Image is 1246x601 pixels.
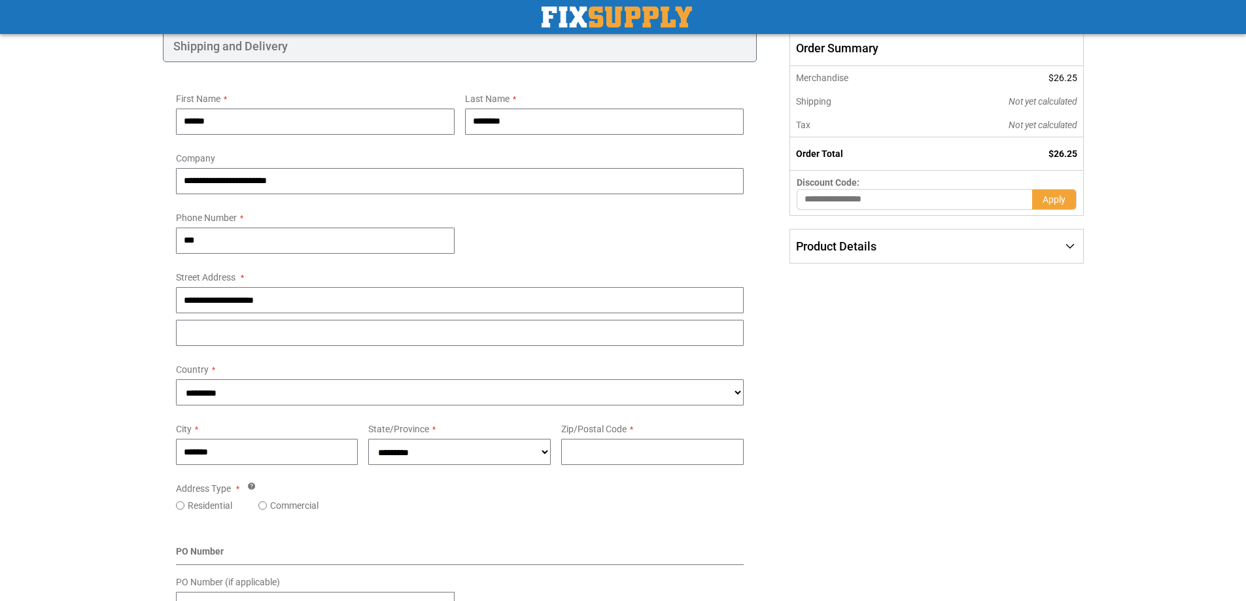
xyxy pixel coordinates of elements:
a: store logo [542,7,692,27]
th: Merchandise [790,66,920,90]
span: Company [176,153,215,163]
span: Discount Code: [797,177,859,188]
span: Apply [1043,194,1065,205]
span: Not yet calculated [1009,120,1077,130]
div: PO Number [176,545,744,565]
span: Country [176,364,209,375]
img: Fix Industrial Supply [542,7,692,27]
span: Street Address [176,272,235,283]
span: City [176,424,192,434]
span: State/Province [368,424,429,434]
span: Not yet calculated [1009,96,1077,107]
span: Shipping [796,96,831,107]
span: Phone Number [176,213,237,223]
div: Shipping and Delivery [163,31,757,62]
label: Commercial [270,499,319,512]
span: Address Type [176,483,231,494]
span: Order Summary [789,31,1083,66]
span: Product Details [796,239,876,253]
span: Zip/Postal Code [561,424,627,434]
span: Last Name [465,94,510,104]
span: $26.25 [1048,148,1077,159]
span: First Name [176,94,220,104]
strong: Order Total [796,148,843,159]
span: $26.25 [1048,73,1077,83]
button: Apply [1032,189,1077,210]
label: Residential [188,499,232,512]
span: PO Number (if applicable) [176,577,280,587]
th: Tax [790,113,920,137]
